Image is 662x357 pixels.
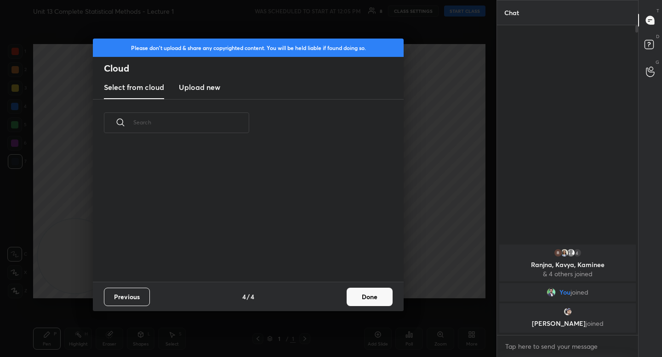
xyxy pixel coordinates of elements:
[554,248,563,257] img: 3
[251,292,254,301] h4: 4
[571,289,588,296] span: joined
[656,59,659,66] p: G
[505,320,630,327] p: [PERSON_NAME]
[347,288,393,306] button: Done
[242,292,246,301] h4: 4
[505,270,630,278] p: & 4 others joined
[247,292,250,301] h4: /
[559,289,571,296] span: You
[104,62,404,74] h2: Cloud
[179,82,220,93] h3: Upload new
[104,288,150,306] button: Previous
[497,0,526,25] p: Chat
[505,261,630,268] p: Ranjna, Kavya, Kaminee
[563,307,572,316] img: 3
[656,33,659,40] p: D
[133,103,249,142] input: Search
[586,319,604,328] span: joined
[93,39,404,57] div: Please don't upload & share any copyrighted content. You will be held liable if found doing so.
[497,243,638,335] div: grid
[566,248,576,257] img: default.png
[560,248,569,257] img: f6a4682de0a84111907772c4bc8b13d8.jpg
[104,82,164,93] h3: Select from cloud
[573,248,582,257] div: 4
[547,288,556,297] img: d08d8ff8258545f9822ac8fffd9437ff.jpg
[656,7,659,14] p: T
[93,144,393,282] div: grid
